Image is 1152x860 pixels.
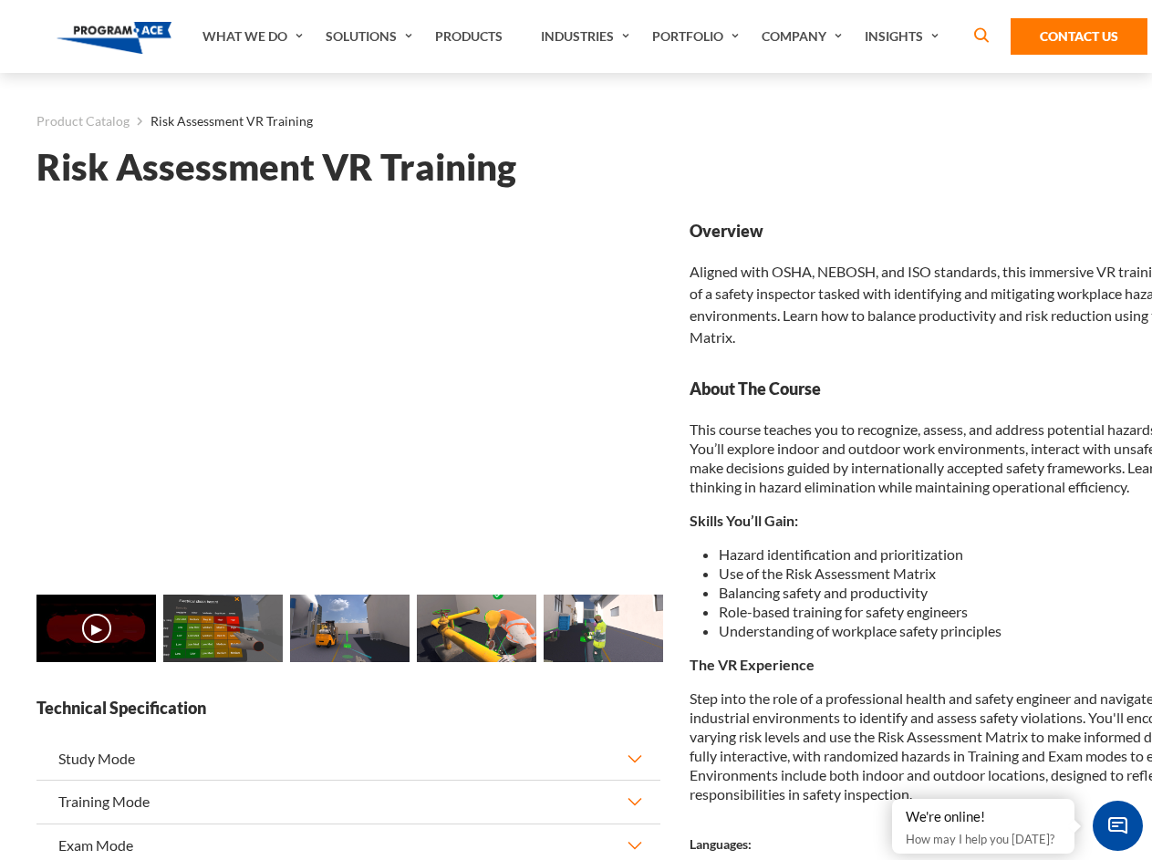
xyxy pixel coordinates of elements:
[36,738,660,780] button: Study Mode
[906,828,1061,850] p: How may I help you [DATE]?
[906,808,1061,826] div: We're online!
[36,220,660,571] iframe: Risk Assessment VR Training - Video 0
[690,836,752,852] strong: Languages:
[544,595,663,662] img: Risk Assessment VR Training - Preview 4
[1011,18,1147,55] a: Contact Us
[1093,801,1143,851] span: Chat Widget
[417,595,536,662] img: Risk Assessment VR Training - Preview 3
[57,22,172,54] img: Program-Ace
[36,109,130,133] a: Product Catalog
[36,697,660,720] strong: Technical Specification
[163,595,283,662] img: Risk Assessment VR Training - Preview 1
[82,614,111,643] button: ▶
[36,595,156,662] img: Risk Assessment VR Training - Video 0
[290,595,410,662] img: Risk Assessment VR Training - Preview 2
[36,781,660,823] button: Training Mode
[130,109,313,133] li: Risk Assessment VR Training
